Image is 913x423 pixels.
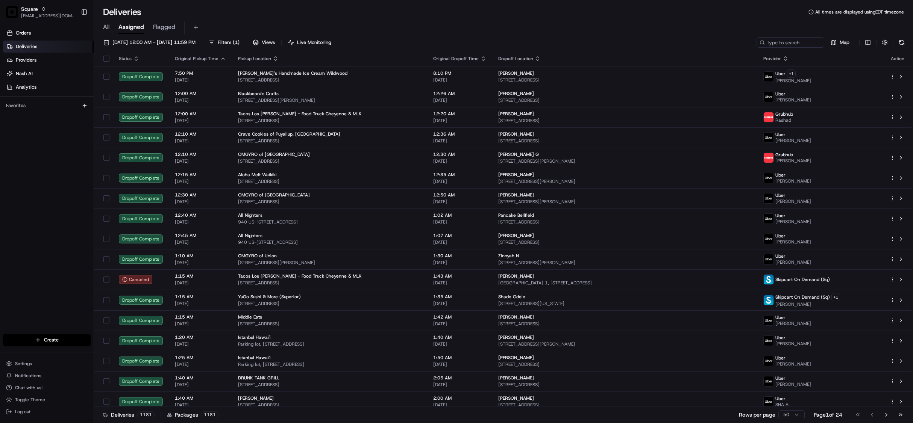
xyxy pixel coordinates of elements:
span: Pickup Location [238,56,271,62]
img: uber-new-logo.jpeg [764,193,773,203]
span: Providers [16,57,36,63]
span: 12:00 AM [175,91,226,97]
img: uber-new-logo.jpeg [764,336,773,346]
span: Tacos Los [PERSON_NAME] - Food Truck Cheyenne & MLK [238,273,362,279]
span: Deliveries [16,43,37,50]
img: uber-new-logo.jpeg [764,356,773,366]
span: [STREET_ADDRESS][PERSON_NAME] [498,158,751,164]
span: Uber [775,233,786,239]
span: Log out [15,409,30,415]
span: Original Dropoff Time [433,56,479,62]
span: [STREET_ADDRESS][PERSON_NAME] [498,260,751,266]
span: 2:05 AM [433,375,486,381]
span: Orders [16,30,31,36]
span: 12:20 AM [433,111,486,117]
span: 12:00 AM [175,111,226,117]
button: Log out [3,406,91,417]
span: [DATE] [433,321,486,327]
span: Istanbul Hawai'i [238,334,271,340]
span: 12:50 AM [433,192,486,198]
span: Original Pickup Time [175,56,218,62]
span: [DATE] [433,138,486,144]
span: [STREET_ADDRESS] [498,382,751,388]
span: OMGYRO of Union [238,253,277,259]
span: 1:40 AM [433,334,486,340]
span: [DATE] [433,239,486,245]
span: [PERSON_NAME] [775,158,811,164]
span: [PERSON_NAME] [498,355,534,361]
span: 12:30 AM [433,151,486,157]
span: [PERSON_NAME] [498,111,534,117]
span: Assigned [118,23,144,32]
span: 1:30 AM [433,253,486,259]
span: [PERSON_NAME] [775,178,811,184]
span: [PERSON_NAME] [775,219,811,225]
img: profile_skipcart_partner.png [764,275,773,284]
span: Uber [775,375,786,381]
span: [STREET_ADDRESS] [238,402,421,408]
span: Uber [775,253,786,259]
a: Providers [3,54,94,66]
span: [STREET_ADDRESS] [238,280,421,286]
a: Deliveries [3,41,94,53]
span: 1:42 AM [433,314,486,320]
span: Toggle Theme [15,397,45,403]
span: [PERSON_NAME] [775,137,811,144]
span: YuGo Sushi & More (Superior) [238,294,301,300]
span: [PERSON_NAME] [775,361,811,367]
span: [PERSON_NAME] [498,273,534,279]
span: [DATE] [175,158,226,164]
span: [DATE] [433,199,486,205]
button: [EMAIL_ADDRESS][DOMAIN_NAME] [21,13,75,19]
span: OMGYRO of [GEOGRAPHIC_DATA] [238,151,310,157]
span: [PERSON_NAME] [775,259,811,265]
span: 12:10 AM [175,131,226,137]
span: [DATE] [175,178,226,184]
span: Middle Eats [238,314,262,320]
span: [DATE] [175,260,226,266]
span: Uber [775,91,786,97]
span: [STREET_ADDRESS] [238,199,421,205]
span: [STREET_ADDRESS] [498,138,751,144]
span: 1:35 AM [433,294,486,300]
button: SquareSquare[EMAIL_ADDRESS][DOMAIN_NAME] [3,3,78,21]
span: Uber [775,335,786,341]
span: [PERSON_NAME] [498,314,534,320]
button: Toggle Theme [3,394,91,405]
span: [STREET_ADDRESS] [498,361,751,367]
span: 12:45 AM [175,233,226,239]
span: 2:00 AM [433,395,486,401]
span: [PERSON_NAME] [498,375,534,381]
span: Map [840,39,849,46]
button: Live Monitoring [285,37,335,48]
span: Dropoff Location [498,56,533,62]
img: uber-new-logo.jpeg [764,397,773,406]
span: [STREET_ADDRESS][PERSON_NAME] [498,341,751,347]
span: Uber [775,71,786,77]
img: Square [6,6,18,18]
span: [PERSON_NAME] [775,320,811,326]
span: Create [44,337,59,343]
button: Canceled [119,275,152,284]
span: [STREET_ADDRESS] [238,138,421,144]
span: 1:15 AM [175,273,226,279]
span: Uber [775,213,786,219]
span: [DATE] [175,280,226,286]
span: Uber [775,172,786,178]
span: [PERSON_NAME]’s Handmade Ice Cream Wildwood [238,70,347,76]
span: [DATE] [433,402,486,408]
img: uber-new-logo.jpeg [764,234,773,244]
span: [DATE] [433,382,486,388]
span: 8:10 PM [433,70,486,76]
span: DRUNK TANK GRILL [238,375,279,381]
span: [STREET_ADDRESS] [498,239,751,245]
button: Settings [3,358,91,369]
span: [STREET_ADDRESS] [238,382,421,388]
button: Square [21,5,38,13]
span: Uber [775,192,786,198]
a: Orders [3,27,94,39]
span: [DATE] [175,97,226,103]
span: [STREET_ADDRESS][PERSON_NAME] [498,178,751,184]
button: Refresh [896,37,907,48]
